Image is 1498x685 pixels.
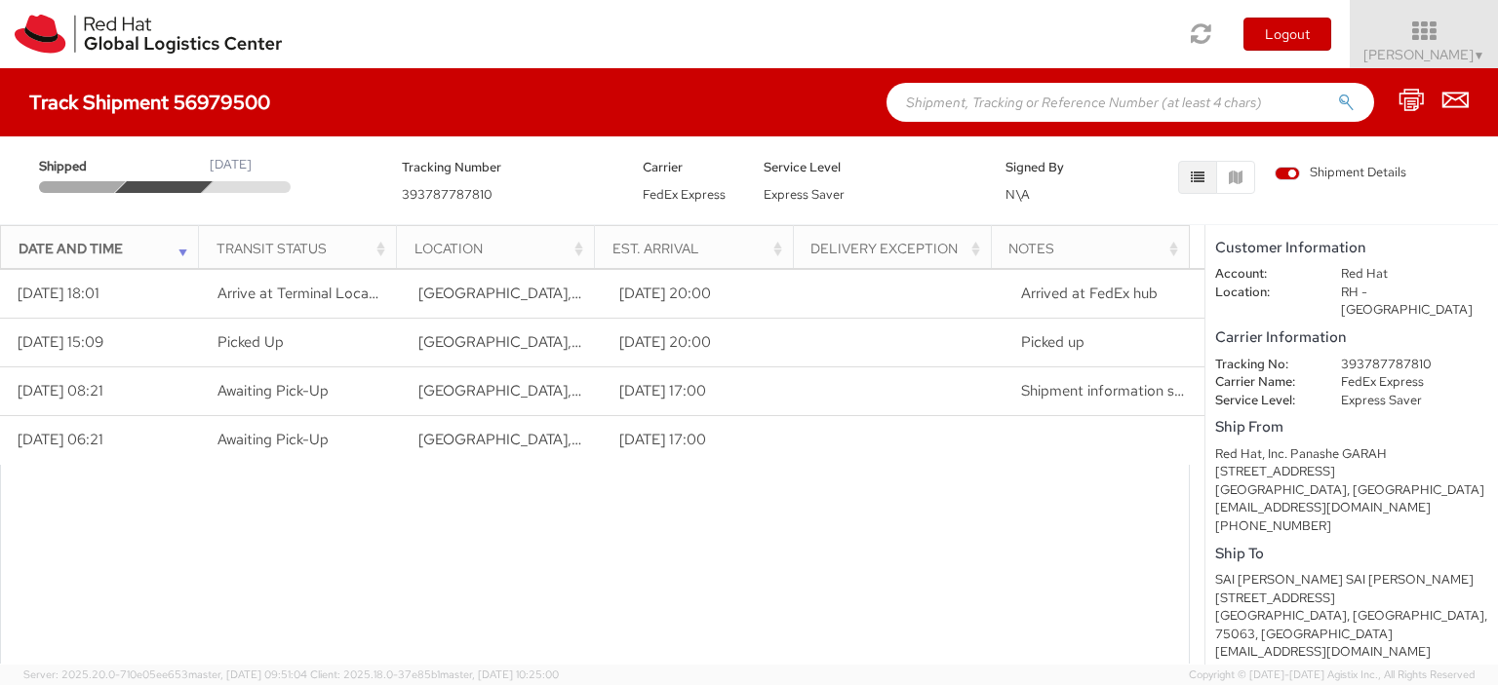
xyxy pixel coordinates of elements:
[1215,643,1488,662] div: [EMAIL_ADDRESS][DOMAIN_NAME]
[602,319,803,367] td: [DATE] 20:00
[402,161,614,174] h5: Tracking Number
[1215,546,1488,562] h5: Ship To
[1215,517,1488,536] div: [PHONE_NUMBER]
[418,284,882,303] span: RALEIGH, NC, US
[1215,662,1488,680] div: 6822769331
[402,186,493,203] span: 393787787810
[1201,284,1326,302] dt: Location:
[1021,381,1258,400] span: Shipment information sent to FedEx
[1275,164,1406,182] span: Shipment Details
[1474,48,1485,63] span: ▼
[643,161,734,174] h5: Carrier
[1275,164,1406,185] label: Shipment Details
[1005,161,1097,174] h5: Signed By
[1215,571,1488,590] div: SAI [PERSON_NAME] SAI [PERSON_NAME]
[188,667,307,681] span: master, [DATE] 09:51:04
[1215,240,1488,256] h5: Customer Information
[1189,667,1475,683] span: Copyright © [DATE]-[DATE] Agistix Inc., All Rights Reserved
[19,239,193,258] div: Date and Time
[1021,284,1158,303] span: Arrived at FedEx hub
[643,186,726,203] span: FedEx Express
[1215,481,1488,500] div: [GEOGRAPHIC_DATA], [GEOGRAPHIC_DATA]
[39,158,123,176] span: Shipped
[887,83,1374,122] input: Shipment, Tracking or Reference Number (at least 4 chars)
[602,270,803,319] td: [DATE] 20:00
[810,239,985,258] div: Delivery Exception
[602,416,803,465] td: [DATE] 17:00
[310,667,559,681] span: Client: 2025.18.0-37e85b1
[1201,265,1326,284] dt: Account:
[1021,332,1084,352] span: Picked up
[1215,499,1488,517] div: [EMAIL_ADDRESS][DOMAIN_NAME]
[217,381,329,400] span: Awaiting Pick-Up
[1215,419,1488,436] h5: Ship From
[602,367,803,416] td: [DATE] 17:00
[1201,392,1326,410] dt: Service Level:
[217,430,329,449] span: Awaiting Pick-Up
[29,92,270,113] h4: Track Shipment 56979500
[764,161,976,174] h5: Service Level
[1215,329,1488,346] h5: Carrier Information
[1215,445,1488,464] div: Red Hat, Inc. Panashe GARAH
[1215,590,1488,608] div: [STREET_ADDRESS]
[1215,607,1488,643] div: [GEOGRAPHIC_DATA], [GEOGRAPHIC_DATA], 75063, [GEOGRAPHIC_DATA]
[1215,463,1488,481] div: [STREET_ADDRESS]
[418,381,882,400] span: RALEIGH, NC, US
[418,332,882,352] span: RALEIGH, NC, US
[15,15,282,54] img: rh-logistics-00dfa346123c4ec078e1.svg
[612,239,787,258] div: Est. Arrival
[210,156,252,174] div: [DATE]
[1005,186,1030,203] span: N\A
[418,430,882,449] span: RALEIGH, NC, US
[217,284,394,303] span: Arrive at Terminal Location
[1363,46,1485,63] span: [PERSON_NAME]
[23,667,307,681] span: Server: 2025.20.0-710e05ee653
[440,667,559,681] span: master, [DATE] 10:25:00
[1201,356,1326,374] dt: Tracking No:
[1201,373,1326,392] dt: Carrier Name:
[1008,239,1183,258] div: Notes
[414,239,589,258] div: Location
[764,186,845,203] span: Express Saver
[1243,18,1331,51] button: Logout
[217,332,284,352] span: Picked Up
[217,239,391,258] div: Transit Status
